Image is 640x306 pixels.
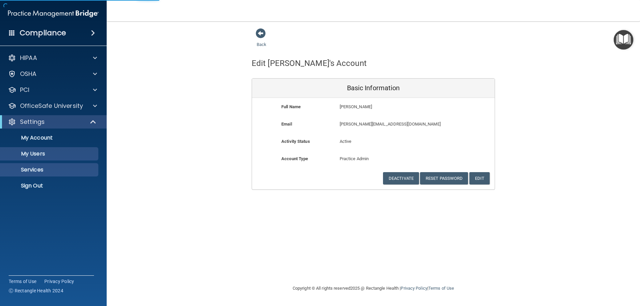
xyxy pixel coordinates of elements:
[20,102,83,110] p: OfficeSafe University
[340,138,407,146] p: Active
[8,54,97,62] a: HIPAA
[469,172,490,184] button: Edit
[252,59,367,68] h4: Edit [PERSON_NAME]'s Account
[428,286,454,291] a: Terms of Use
[9,287,63,294] span: Ⓒ Rectangle Health 2024
[281,122,292,127] b: Email
[8,118,97,126] a: Settings
[340,120,446,128] p: [PERSON_NAME][EMAIL_ADDRESS][DOMAIN_NAME]
[281,139,310,144] b: Activity Status
[340,155,407,163] p: Practice Admin
[20,54,37,62] p: HIPAA
[614,30,633,50] button: Open Resource Center
[4,166,95,173] p: Services
[8,86,97,94] a: PCI
[340,103,446,111] p: [PERSON_NAME]
[252,278,495,299] div: Copyright © All rights reserved 2025 @ Rectangle Health | |
[4,135,95,141] p: My Account
[420,172,468,184] button: Reset Password
[8,102,97,110] a: OfficeSafe University
[44,278,74,285] a: Privacy Policy
[281,104,301,109] b: Full Name
[20,70,37,78] p: OSHA
[4,151,95,157] p: My Users
[401,286,427,291] a: Privacy Policy
[281,156,308,161] b: Account Type
[252,79,495,98] div: Basic Information
[20,28,66,38] h4: Compliance
[383,172,419,184] button: Deactivate
[20,86,29,94] p: PCI
[20,118,45,126] p: Settings
[9,278,36,285] a: Terms of Use
[8,70,97,78] a: OSHA
[4,182,95,189] p: Sign Out
[257,34,266,47] a: Back
[8,7,99,20] img: PMB logo
[525,259,632,285] iframe: Drift Widget Chat Controller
